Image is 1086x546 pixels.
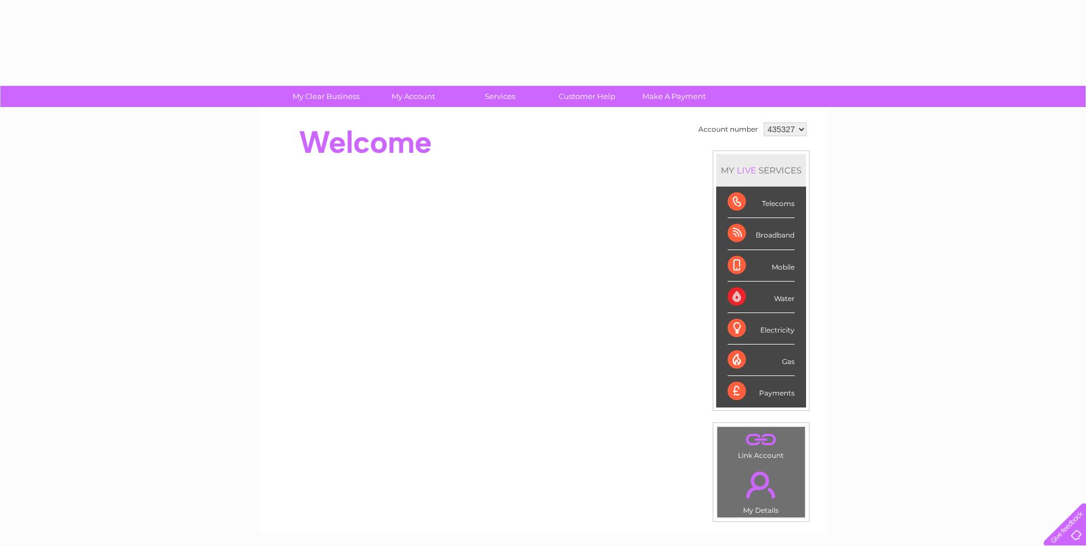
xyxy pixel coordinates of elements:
a: Customer Help [540,86,634,107]
td: Account number [696,120,761,139]
div: Electricity [728,313,795,345]
div: Gas [728,345,795,376]
a: . [720,430,802,450]
td: Link Account [717,426,805,462]
a: Services [453,86,547,107]
div: Payments [728,376,795,407]
a: . [720,465,802,505]
div: MY SERVICES [716,154,806,187]
a: Make A Payment [627,86,721,107]
div: Water [728,282,795,313]
div: Mobile [728,250,795,282]
div: LIVE [734,165,759,176]
a: My Clear Business [279,86,373,107]
a: My Account [366,86,460,107]
td: My Details [717,462,805,518]
div: Broadband [728,218,795,250]
div: Telecoms [728,187,795,218]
